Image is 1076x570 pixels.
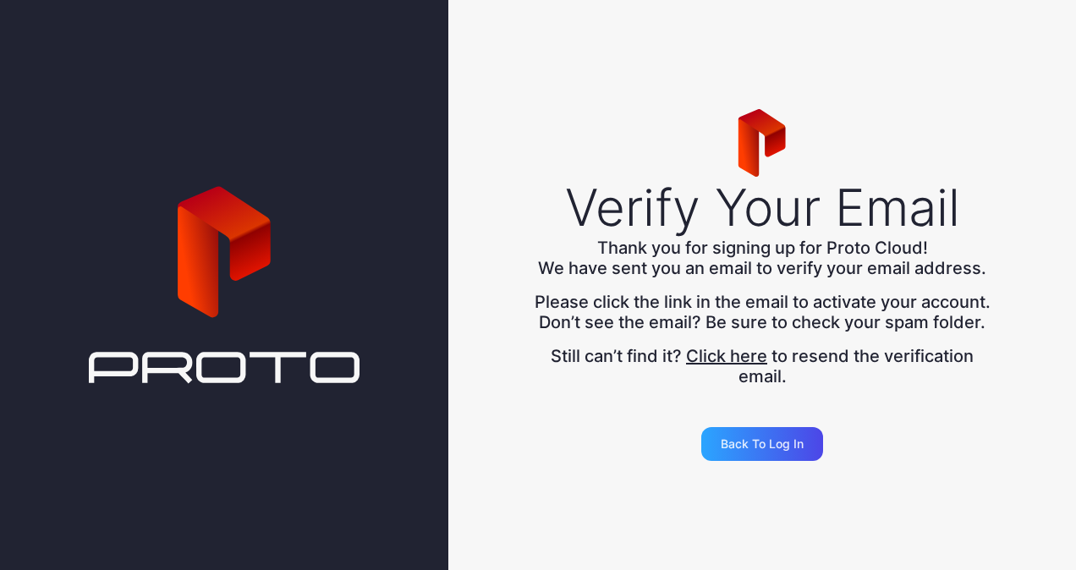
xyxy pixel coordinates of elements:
[534,312,991,332] div: Don’t see the email? Be sure to check your spam folder.
[534,346,991,386] div: Still can’t find it? to resend the verification email.
[701,427,823,461] button: Back to Log in
[534,292,991,312] div: Please click the link in the email to activate your account.
[534,258,991,278] div: We have sent you an email to verify your email address.
[565,177,960,238] div: Verify Your Email
[686,346,767,366] button: Click here
[721,437,804,451] div: Back to Log in
[534,238,991,258] div: Thank you for signing up for Proto Cloud!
